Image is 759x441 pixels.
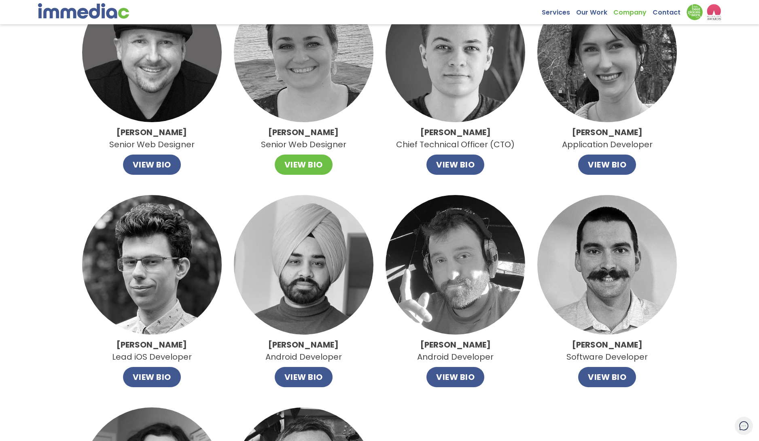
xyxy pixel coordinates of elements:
img: Down [687,4,703,20]
a: Contact [653,4,687,17]
img: immediac [38,3,129,19]
button: VIEW BIO [426,367,484,387]
p: Application Developer [562,126,653,151]
button: VIEW BIO [578,367,636,387]
strong: [PERSON_NAME] [268,127,339,138]
strong: [PERSON_NAME] [420,339,491,350]
p: Senior Web Designer [109,126,195,151]
p: Senior Web Designer [261,126,346,151]
button: VIEW BIO [123,155,181,175]
a: Services [542,4,576,17]
img: logo2_wea_nobg.webp [707,4,721,20]
button: VIEW BIO [275,367,333,387]
p: Android Developer [417,339,494,363]
p: Chief Technical Officer (CTO) [396,126,515,151]
strong: [PERSON_NAME] [117,127,187,138]
button: VIEW BIO [123,367,181,387]
strong: [PERSON_NAME] [420,127,491,138]
strong: [PERSON_NAME] [117,339,187,350]
p: Lead iOS Developer [112,339,192,363]
p: Software Developer [566,339,648,363]
button: VIEW BIO [578,155,636,175]
button: VIEW BIO [275,155,333,175]
strong: [PERSON_NAME] [572,339,642,350]
p: Android Developer [265,339,342,363]
a: Our Work [576,4,613,17]
img: Nick.jpg [386,195,525,335]
button: VIEW BIO [426,155,484,175]
img: Balljeet.jpg [234,195,373,335]
img: MattPhoto.jpg [537,195,677,335]
a: Company [613,4,653,17]
img: Alex.jpg [82,195,222,335]
strong: [PERSON_NAME] [268,339,339,350]
strong: [PERSON_NAME] [572,127,642,138]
